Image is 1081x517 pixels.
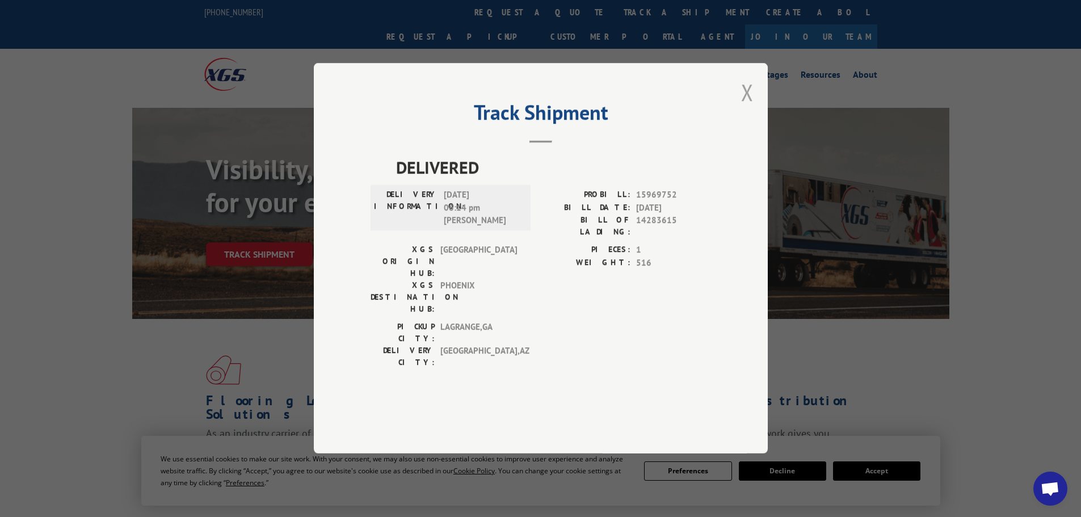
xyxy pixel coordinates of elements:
[396,155,711,180] span: DELIVERED
[541,201,630,215] label: BILL DATE:
[440,280,517,316] span: PHOENIX
[636,189,711,202] span: 15969752
[541,215,630,238] label: BILL OF LADING:
[371,104,711,126] h2: Track Shipment
[371,280,435,316] label: XGS DESTINATION HUB:
[371,321,435,345] label: PICKUP CITY:
[636,201,711,215] span: [DATE]
[541,189,630,202] label: PROBILL:
[636,215,711,238] span: 14283615
[440,321,517,345] span: LAGRANGE , GA
[440,345,517,369] span: [GEOGRAPHIC_DATA] , AZ
[374,189,438,228] label: DELIVERY INFORMATION:
[541,257,630,270] label: WEIGHT:
[440,244,517,280] span: [GEOGRAPHIC_DATA]
[636,244,711,257] span: 1
[636,257,711,270] span: 516
[371,345,435,369] label: DELIVERY CITY:
[444,189,520,228] span: [DATE] 06:14 pm [PERSON_NAME]
[741,77,754,107] button: Close modal
[371,244,435,280] label: XGS ORIGIN HUB:
[1033,472,1067,506] div: Open chat
[541,244,630,257] label: PIECES:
